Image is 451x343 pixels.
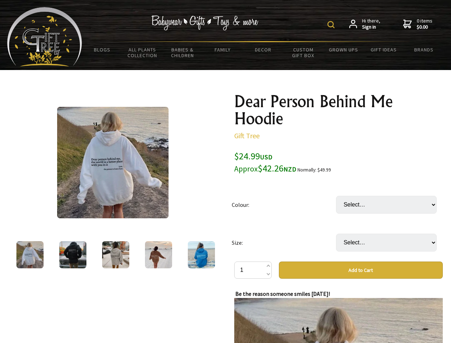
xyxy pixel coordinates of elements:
img: Babyware - Gifts - Toys and more... [7,7,82,66]
img: Dear Person Behind Me Hoodie [145,241,172,268]
a: Babies & Children [162,42,203,63]
span: 0 items [417,18,432,30]
button: Add to Cart [279,262,443,279]
img: product search [327,21,335,28]
a: Brands [404,42,444,57]
img: Dear Person Behind Me Hoodie [57,107,169,218]
img: Dear Person Behind Me Hoodie [16,241,44,268]
img: Dear Person Behind Me Hoodie [188,241,215,268]
span: USD [260,153,272,161]
span: NZD [284,165,296,173]
td: Colour: [232,186,336,224]
a: 0 items$0.00 [403,18,432,30]
span: Hi there, [362,18,380,30]
a: All Plants Collection [122,42,163,63]
a: Family [203,42,243,57]
img: Dear Person Behind Me Hoodie [102,241,129,268]
span: $24.99 $42.26 [234,150,296,174]
small: Normally: $49.99 [297,167,331,173]
a: Gift Tree [234,131,260,140]
small: Approx [234,164,258,174]
a: BLOGS [82,42,122,57]
img: Babywear - Gifts - Toys & more [151,15,259,30]
a: Gift Ideas [364,42,404,57]
td: Size: [232,224,336,262]
strong: Sign in [362,24,380,30]
strong: $0.00 [417,24,432,30]
a: Grown Ups [323,42,364,57]
h1: Dear Person Behind Me Hoodie [234,93,443,127]
a: Hi there,Sign in [349,18,380,30]
a: Custom Gift Box [283,42,324,63]
a: Decor [243,42,283,57]
img: Dear Person Behind Me Hoodie [59,241,86,268]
